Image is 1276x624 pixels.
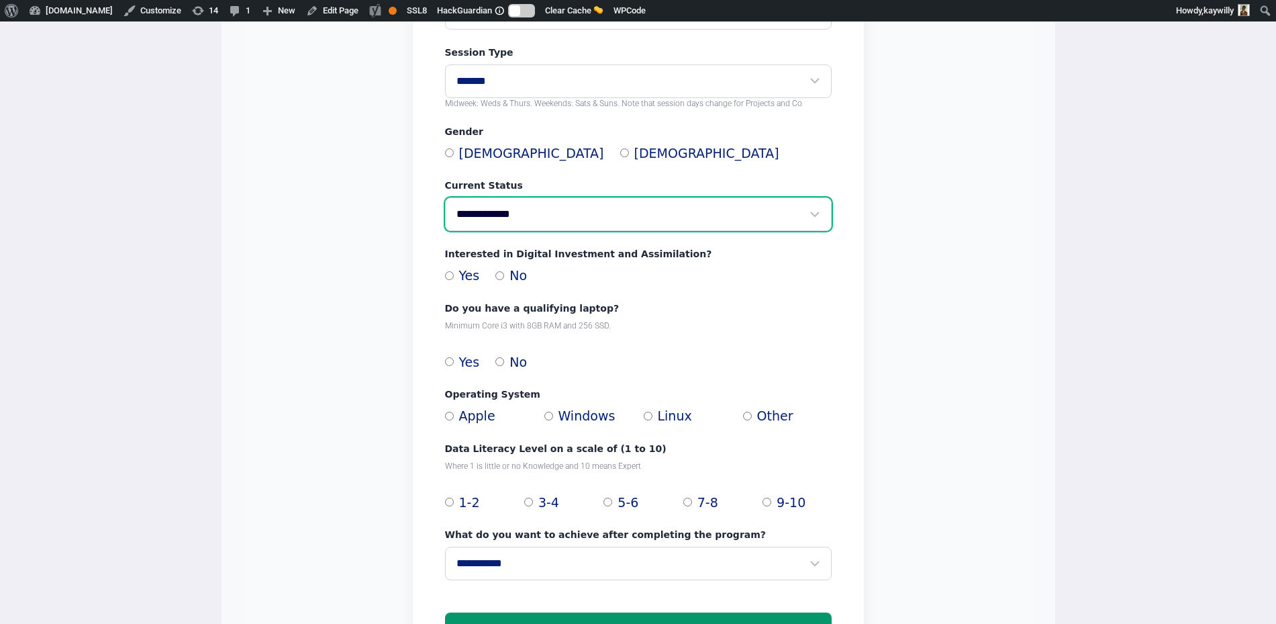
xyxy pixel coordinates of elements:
[459,266,480,285] span: Yes
[445,302,832,315] label: Do you have a qualifying laptop?
[445,320,832,331] p: Minimum Core i3 with 8GB RAM and 256 SSD.
[538,493,559,512] span: 3-4
[459,144,604,163] span: [DEMOGRAPHIC_DATA]
[603,498,612,506] input: 5-6
[545,5,591,15] span: Clear Cache
[445,412,454,420] input: Apple
[445,442,832,455] label: Data Literacy Level on a scale of (1 to 10)
[445,46,832,59] label: Session Type
[594,5,603,14] img: 🧽
[544,412,553,420] input: Windows
[683,498,692,506] input: 7-8
[743,412,752,420] input: Other
[459,353,480,372] span: Yes
[620,148,629,157] input: [DEMOGRAPHIC_DATA]
[445,98,832,109] p: Midweek: Weds & Thurs. Weekends: Sats & Suns. Note that session days change for Projects and Co
[618,493,638,512] span: 5-6
[509,266,527,285] span: No
[445,461,832,472] p: Where 1 is little or no Knowledge and 10 means Expert
[445,357,454,366] input: Yes
[777,493,805,512] span: 9-10
[445,148,454,157] input: [DEMOGRAPHIC_DATA]
[445,179,832,192] label: Current Status
[763,498,771,506] input: 9-10
[445,388,832,401] label: Operating System
[389,7,397,15] div: OK
[459,493,480,512] span: 1-2
[445,247,832,261] label: Interested in Digital Investment and Assimilation?
[495,357,504,366] input: No
[757,406,793,426] span: Other
[445,125,832,138] label: Gender
[558,406,616,426] span: Windows
[445,528,832,541] label: What do you want to achieve after completing the program?
[459,406,495,426] span: Apple
[658,406,692,426] span: Linux
[644,412,652,420] input: Linux
[495,271,504,280] input: No
[524,498,533,506] input: 3-4
[445,271,454,280] input: Yes
[445,498,454,506] input: 1-2
[634,144,779,163] span: [DEMOGRAPHIC_DATA]
[1204,5,1234,15] span: kaywilly
[509,353,527,372] span: No
[697,493,718,512] span: 7-8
